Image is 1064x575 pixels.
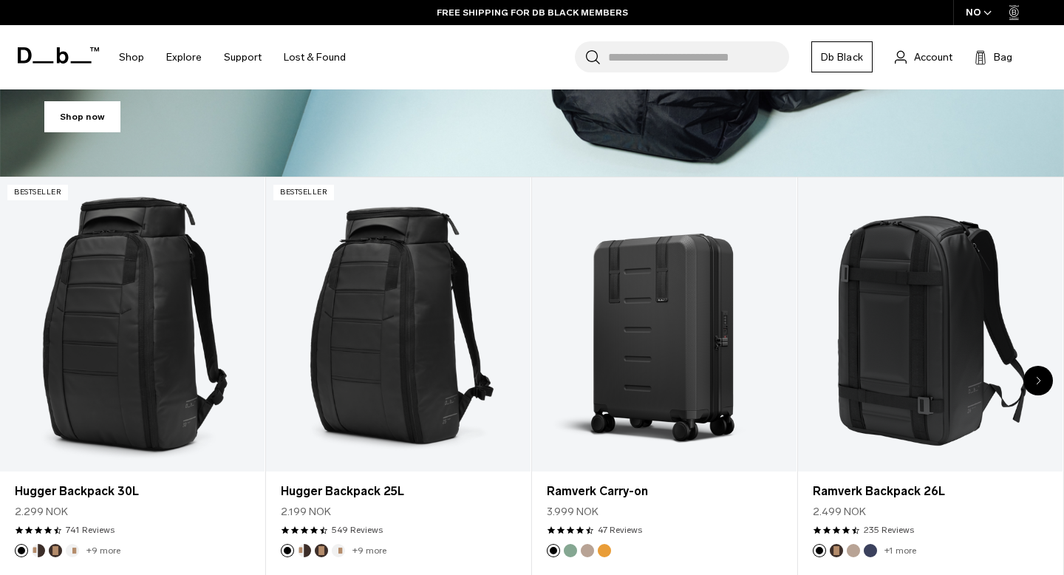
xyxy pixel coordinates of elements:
[284,31,346,84] a: Lost & Found
[332,523,383,537] a: 549 reviews
[813,544,826,557] button: Black Out
[813,483,1048,500] a: Ramverk Backpack 26L
[1023,366,1053,395] div: Next slide
[224,31,262,84] a: Support
[281,544,294,557] button: Black Out
[811,41,873,72] a: Db Black
[281,504,331,520] span: 2.199 NOK
[332,544,345,557] button: Oatmilk
[847,544,860,557] button: Fogbow Beige
[994,50,1012,65] span: Bag
[830,544,843,557] button: Espresso
[166,31,202,84] a: Explore
[119,31,144,84] a: Shop
[864,523,914,537] a: 235 reviews
[598,523,642,537] a: 47 reviews
[86,545,120,556] a: +9 more
[598,544,611,557] button: Parhelion Orange
[15,504,68,520] span: 2.299 NOK
[864,544,877,557] button: Blue Hour
[437,6,628,19] a: FREE SHIPPING FOR DB BLACK MEMBERS
[32,544,45,557] button: Cappuccino
[564,544,577,557] button: Green Ray
[15,544,28,557] button: Black Out
[315,544,328,557] button: Espresso
[547,483,782,500] a: Ramverk Carry-on
[798,177,1063,472] a: Ramverk Backpack 26L
[547,544,560,557] button: Black Out
[298,544,311,557] button: Cappuccino
[108,25,357,89] nav: Main Navigation
[15,483,250,500] a: Hugger Backpack 30L
[352,545,386,556] a: +9 more
[66,544,79,557] button: Oatmilk
[66,523,115,537] a: 741 reviews
[7,185,68,200] p: Bestseller
[895,48,952,66] a: Account
[266,177,531,472] a: Hugger Backpack 25L
[281,483,516,500] a: Hugger Backpack 25L
[49,544,62,557] button: Espresso
[884,545,916,556] a: +1 more
[581,544,594,557] button: Fogbow Beige
[273,185,334,200] p: Bestseller
[975,48,1012,66] button: Bag
[44,101,120,132] a: Shop now
[914,50,952,65] span: Account
[547,504,598,520] span: 3.999 NOK
[813,504,866,520] span: 2.499 NOK
[532,177,797,472] a: Ramverk Carry-on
